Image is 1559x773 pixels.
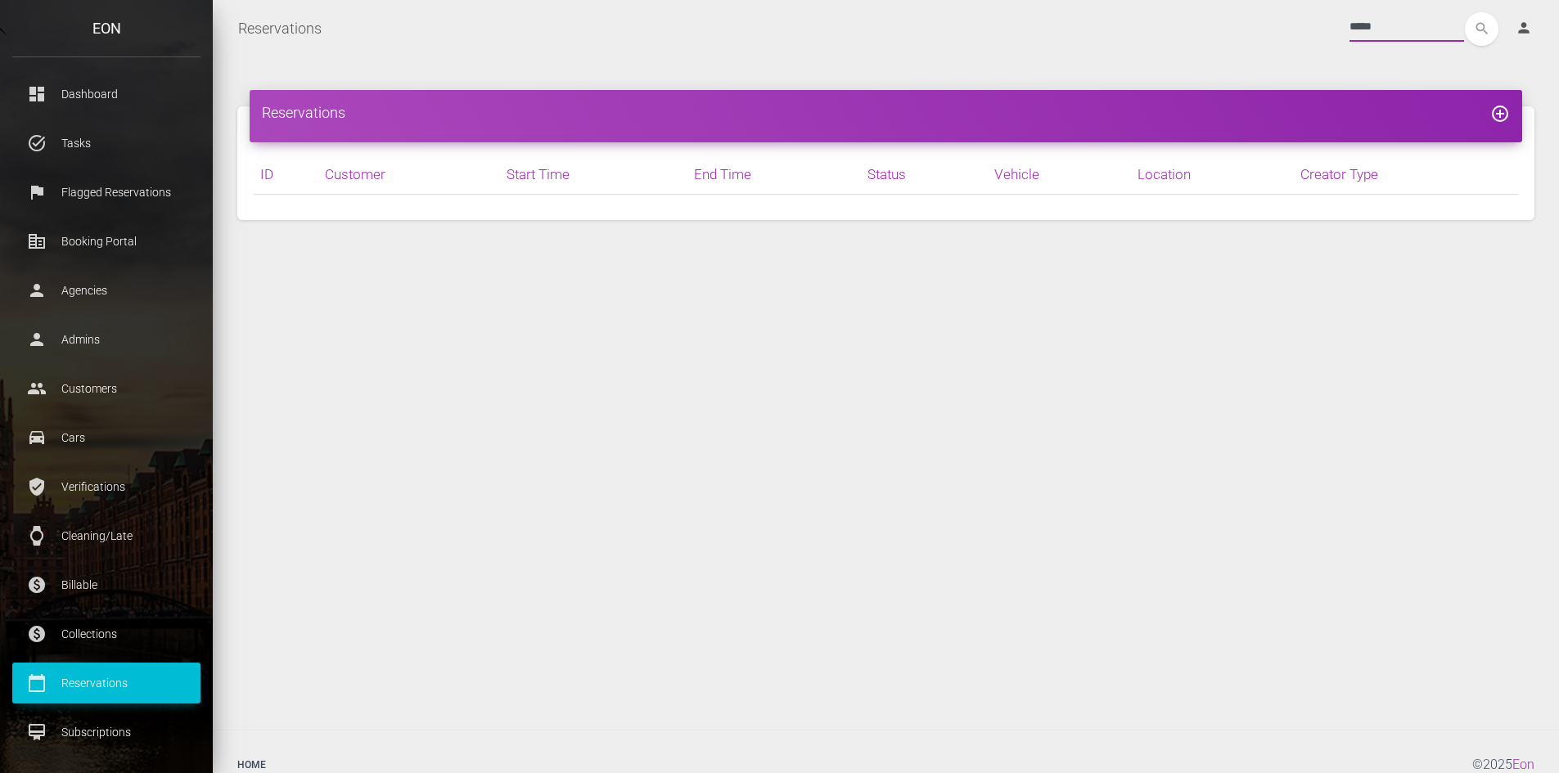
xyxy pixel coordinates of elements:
a: person Admins [12,319,201,360]
p: Subscriptions [25,720,188,744]
p: Admins [25,327,188,352]
p: Agencies [25,278,188,303]
th: Start Time [500,155,687,195]
p: Cars [25,425,188,450]
th: Creator Type [1294,155,1518,195]
i: add_circle_outline [1490,104,1510,124]
a: person Agencies [12,270,201,311]
a: flag Flagged Reservations [12,172,201,213]
th: Customer [318,155,500,195]
p: Reservations [25,671,188,695]
p: Verifications [25,474,188,499]
a: drive_eta Cars [12,417,201,458]
p: Collections [25,622,188,646]
th: Status [861,155,988,195]
a: verified_user Verifications [12,466,201,507]
a: calendar_today Reservations [12,663,201,703]
p: Booking Portal [25,229,188,254]
button: search [1465,12,1498,46]
p: Tasks [25,131,188,155]
th: Location [1131,155,1295,195]
p: Cleaning/Late [25,524,188,548]
p: Dashboard [25,82,188,106]
h4: Reservations [262,102,1510,123]
a: add_circle_outline [1490,104,1510,121]
a: Reservations [238,8,322,49]
a: task_alt Tasks [12,123,201,164]
a: paid Billable [12,564,201,605]
i: person [1516,20,1532,36]
th: End Time [687,155,861,195]
a: card_membership Subscriptions [12,712,201,753]
a: Eon [1512,757,1534,772]
th: ID [254,155,318,195]
a: watch Cleaning/Late [12,515,201,556]
th: Vehicle [988,155,1131,195]
a: corporate_fare Booking Portal [12,221,201,262]
p: Customers [25,376,188,401]
a: people Customers [12,368,201,409]
p: Billable [25,573,188,597]
a: person [1503,12,1547,45]
a: dashboard Dashboard [12,74,201,115]
a: paid Collections [12,613,201,654]
p: Flagged Reservations [25,180,188,204]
